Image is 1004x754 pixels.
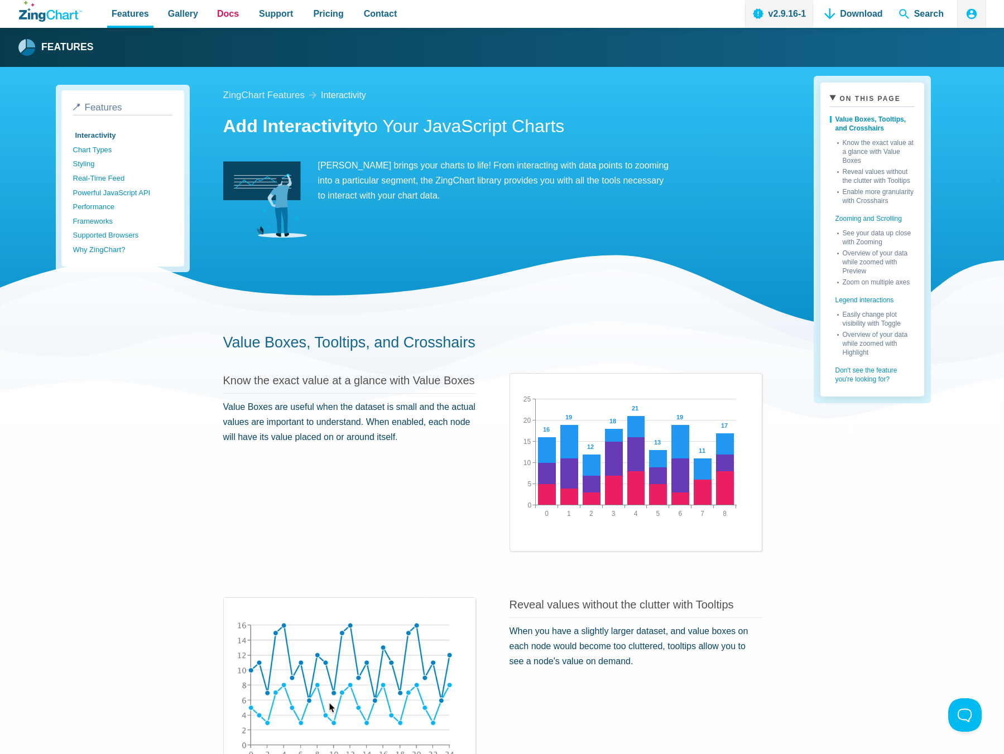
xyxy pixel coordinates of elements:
[837,246,915,275] a: Overview of your data while zoomed with Preview
[364,6,397,21] span: Contact
[19,39,94,56] a: Features
[223,158,307,241] img: Interactivity Image
[830,205,915,226] a: Zooming and Scrolling
[321,88,366,103] a: interactivity
[837,185,915,205] a: Enable more granularity with Crosshairs
[223,374,475,386] a: Know the exact value at a glance with Value Boxes
[41,42,94,52] strong: Features
[73,102,172,115] a: Features
[73,243,172,257] a: Why ZingChart?
[313,6,343,21] span: Pricing
[837,165,915,185] a: Reveal values without the clutter with Tooltips
[510,623,762,669] p: When you have a slightly larger dataset, and value boxes on each node would become too cluttered,...
[223,115,762,140] h1: to Your JavaScript Charts
[837,308,915,328] a: Easily change plot visibility with Toggle
[223,88,305,104] a: ZingChart Features
[837,275,915,287] a: Zoom on multiple axes
[168,6,198,21] span: Gallery
[837,136,915,165] a: Know the exact value at a glance with Value Boxes
[837,226,915,246] a: See your data up close with Zooming
[948,698,982,732] iframe: Toggle Customer Support
[223,399,476,445] p: Value Boxes are useful when the dataset is small and the actual values are important to understan...
[259,6,293,21] span: Support
[73,186,172,200] a: Powerful JavaScript API
[73,128,172,143] a: Interactivity
[830,357,915,387] a: Don't see the feature you're looking for?
[217,6,239,21] span: Docs
[510,598,734,611] a: Reveal values without the clutter with Tooltips
[85,102,122,113] span: Features
[830,92,915,107] summary: On This Page
[837,328,915,357] a: Overview of your data while zoomed with Highlight
[73,200,172,214] a: Performance
[73,157,172,171] a: Styling
[223,116,363,136] strong: Add Interactivity
[223,334,475,351] a: Value Boxes, Tooltips, and Crosshairs
[112,6,149,21] span: Features
[19,1,82,22] a: ZingChart Logo. Click to return to the homepage
[73,143,172,157] a: Chart Types
[830,287,915,308] a: Legend interactions
[830,112,915,136] a: Value Boxes, Tooltips, and Crosshairs
[73,228,172,243] a: Supported Browsers
[223,158,670,204] p: [PERSON_NAME] brings your charts to life! From interacting with data points to zooming into a par...
[73,214,172,229] a: Frameworks
[73,171,172,186] a: Real-Time Feed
